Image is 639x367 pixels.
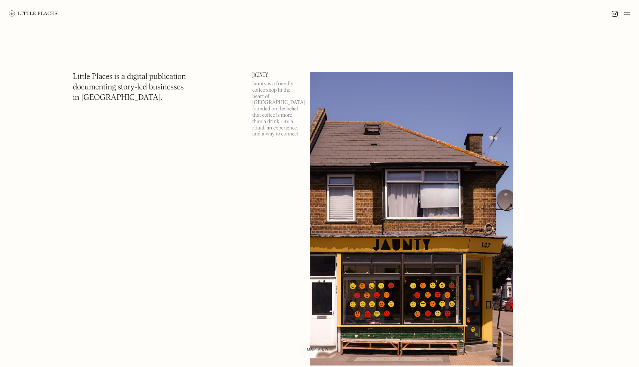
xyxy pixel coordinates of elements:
span: Map view [307,348,329,352]
a: Jaunty [252,72,301,78]
a: Map view [298,342,338,358]
img: Jaunty [310,72,513,366]
h1: Little Places is a digital publication documenting story-led businesses in [GEOGRAPHIC_DATA]. [73,72,186,103]
p: Jaunty is a friendly coffee shop in the heart of [GEOGRAPHIC_DATA], founded on the belief that co... [252,81,301,137]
